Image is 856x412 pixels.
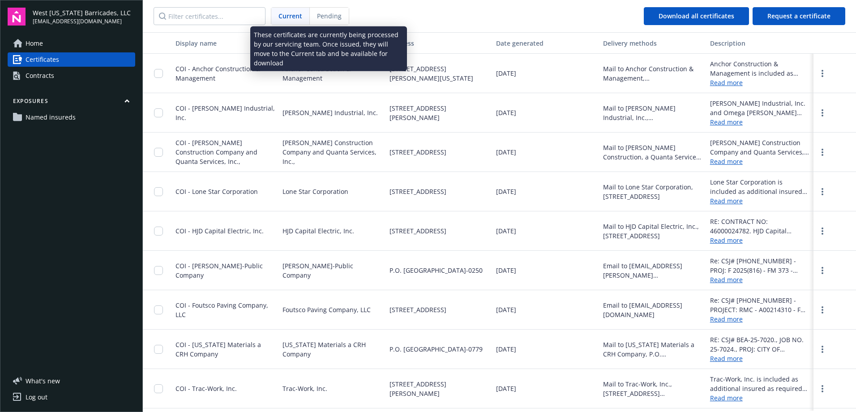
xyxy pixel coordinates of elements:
span: Request a certificate [767,12,830,20]
a: Certificates [8,52,135,67]
div: Email to [EMAIL_ADDRESS][PERSON_NAME][DOMAIN_NAME] [603,261,703,280]
div: Delivery methods [603,39,703,48]
button: Address [386,32,493,54]
div: Re: CSJ# [PHONE_NUMBER] - PROJ: F 2025(816) - FM 373 - [PERSON_NAME] CO. - [PERSON_NAME] AGREEMEN... [710,256,810,275]
div: Mail to Trac-Work, Inc., [STREET_ADDRESS][PERSON_NAME] [603,379,703,398]
span: [STREET_ADDRESS] [389,305,446,314]
span: COI - Lone Star Corporation [175,187,258,196]
button: Request a certificate [753,7,845,25]
div: Trac-Work, Inc. is included as additional insured as required by a written contract with respect ... [710,374,810,393]
div: Mail to Lone Star Corporation, [STREET_ADDRESS] [603,182,703,201]
div: Mail to HJD Capital Electric, Inc., [STREET_ADDRESS] [603,222,703,240]
span: COI - [PERSON_NAME]-Public Company [175,262,263,279]
a: Read more [710,196,810,206]
span: [STREET_ADDRESS] [389,226,446,236]
a: Read more [710,275,810,284]
span: Lone Star Corporation [282,187,348,196]
span: [STREET_ADDRESS][PERSON_NAME][US_STATE] [389,64,489,83]
div: Display name [175,39,275,48]
a: more [817,383,828,394]
input: Toggle Row Selected [154,384,163,393]
button: Description [706,32,813,54]
span: Foutsco Paving Company, LLC [282,305,371,314]
span: COI - HJD Capital Electric, Inc. [175,227,264,235]
span: [PERSON_NAME]-Public Company [282,261,382,280]
span: What ' s new [26,376,60,386]
span: COI - Trac-Work, Inc. [175,384,237,393]
a: more [817,344,828,355]
div: Mail to Anchor Construction & Management, [STREET_ADDRESS][PERSON_NAME][US_STATE] [603,64,703,83]
input: Toggle Row Selected [154,187,163,196]
div: Log out [26,390,47,404]
span: Current [278,11,302,21]
span: [DATE] [496,69,516,78]
div: Mail to [PERSON_NAME] Construction, a Quanta Services Company, [STREET_ADDRESS] [603,143,703,162]
span: [DATE] [496,147,516,157]
a: more [817,68,828,79]
div: Address [389,39,489,48]
span: COI - [PERSON_NAME] Industrial, Inc. [175,104,275,122]
span: Download all certificates [659,12,734,20]
a: more [817,147,828,158]
span: [DATE] [496,226,516,236]
span: Pending [310,8,349,25]
span: [DATE] [496,384,516,393]
button: Display name [172,32,279,54]
input: Toggle Row Selected [154,69,163,78]
span: Home [26,36,43,51]
button: Download all certificates [644,7,749,25]
div: Anchor Construction & Management is included as additional insured where required by written cont... [710,59,810,78]
span: [PERSON_NAME] Construction Company and Quanta Services, Inc., [282,138,382,166]
a: more [817,226,828,236]
span: [EMAIL_ADDRESS][DOMAIN_NAME] [33,17,131,26]
div: Re: CSJ# [PHONE_NUMBER] - PROJECT: RMC - A00214310 - FM 148 - [GEOGRAPHIC_DATA] - [GEOGRAPHIC_DAT... [710,296,810,314]
a: Read more [710,354,810,363]
span: [STREET_ADDRESS] [389,147,446,157]
div: Contracts [26,69,54,83]
div: Description [710,39,810,48]
input: Toggle Row Selected [154,108,163,117]
a: more [817,305,828,315]
a: Named insureds [8,110,135,124]
button: Exposures [8,97,135,108]
a: Home [8,36,135,51]
span: [PERSON_NAME] Industrial, Inc. [282,108,378,117]
span: Pending [317,11,342,21]
img: navigator-logo.svg [8,8,26,26]
a: more [817,186,828,197]
a: Contracts [8,69,135,83]
button: What's new [8,376,74,386]
input: Toggle Row Selected [154,305,163,314]
a: Read more [710,157,810,166]
a: more [817,107,828,118]
span: COI - [US_STATE] Materials a CRH Company [175,340,261,358]
input: Toggle Row Selected [154,266,163,275]
span: [DATE] [496,266,516,275]
span: COI - [PERSON_NAME] Construction Company and Quanta Services, Inc., [175,138,257,166]
div: RE: CONTRACT NO: 46000024782. HJD Capital Electric, Inc is included as additional insured as requ... [710,217,810,236]
a: Read more [710,393,810,403]
span: [DATE] [496,305,516,314]
span: COI - Foutsco Paving Company, LLC [175,301,268,319]
span: Certificates [26,52,59,67]
a: Read more [710,236,810,245]
span: P.O. [GEOGRAPHIC_DATA]-0779 [389,344,483,354]
div: Mail to [PERSON_NAME] Industrial, Inc., [STREET_ADDRESS][PERSON_NAME] [603,103,703,122]
div: Lone Star Corporation is included as additional insured where required by written contract with r... [710,177,810,196]
a: Read more [710,78,810,87]
span: [US_STATE] Materials a CRH Company [282,340,382,359]
a: Read more [710,314,810,324]
button: West [US_STATE] Barricades, LLC[EMAIL_ADDRESS][DOMAIN_NAME] [33,8,135,26]
button: Delivery methods [599,32,706,54]
button: Date generated [492,32,599,54]
span: HJD Capital Electric, Inc. [282,226,354,236]
span: P.O. [GEOGRAPHIC_DATA]-0250 [389,266,483,275]
input: Filter certificates... [154,7,265,25]
a: more [817,265,828,276]
span: [STREET_ADDRESS][PERSON_NAME] [389,103,489,122]
span: COI - Anchor Construction & Management [175,64,260,82]
span: Trac-Work, Inc. [282,384,327,393]
span: Named insureds [26,110,76,124]
span: [STREET_ADDRESS] [389,187,446,196]
span: [DATE] [496,108,516,117]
